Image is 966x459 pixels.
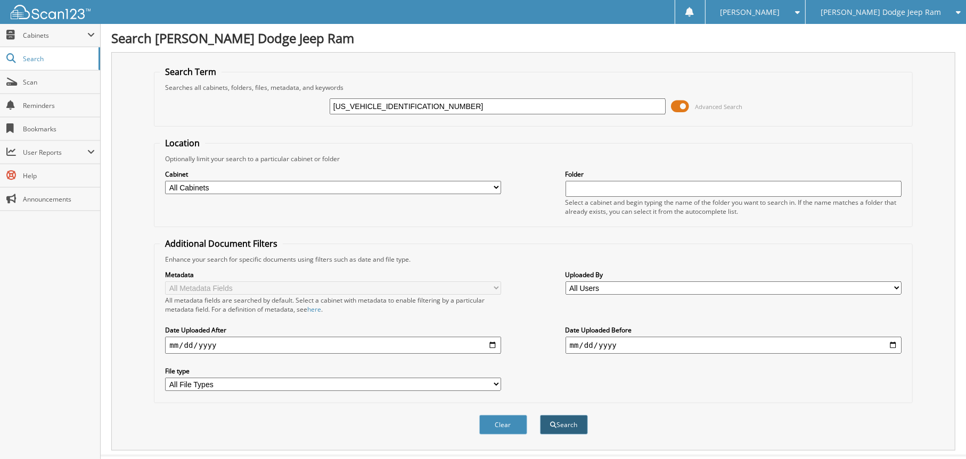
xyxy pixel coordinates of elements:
[111,29,955,47] h1: Search [PERSON_NAME] Dodge Jeep Ram
[479,415,527,435] button: Clear
[160,66,222,78] legend: Search Term
[160,238,283,249] legend: Additional Document Filters
[695,103,742,111] span: Advanced Search
[23,31,87,40] span: Cabinets
[566,326,902,335] label: Date Uploaded Before
[23,171,95,180] span: Help
[566,170,902,179] label: Folder
[23,101,95,110] span: Reminders
[23,148,87,157] span: User Reports
[160,83,907,92] div: Searches all cabinets, folders, files, metadata, and keywords
[23,78,95,87] span: Scan
[913,408,966,459] iframe: Chat Widget
[11,5,91,19] img: scan123-logo-white.svg
[160,255,907,264] div: Enhance your search for specific documents using filters such as date and file type.
[165,296,501,314] div: All metadata fields are searched by default. Select a cabinet with metadata to enable filtering b...
[160,137,205,149] legend: Location
[165,326,501,335] label: Date Uploaded After
[160,154,907,163] div: Optionally limit your search to a particular cabinet or folder
[165,170,501,179] label: Cabinet
[540,415,588,435] button: Search
[23,54,93,63] span: Search
[165,366,501,375] label: File type
[566,270,902,279] label: Uploaded By
[165,337,501,354] input: start
[721,9,780,15] span: [PERSON_NAME]
[566,337,902,354] input: end
[23,195,95,204] span: Announcements
[307,305,321,314] a: here
[566,198,902,216] div: Select a cabinet and begin typing the name of the folder you want to search in. If the name match...
[23,124,95,133] span: Bookmarks
[165,270,501,279] label: Metadata
[821,9,941,15] span: [PERSON_NAME] Dodge Jeep Ram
